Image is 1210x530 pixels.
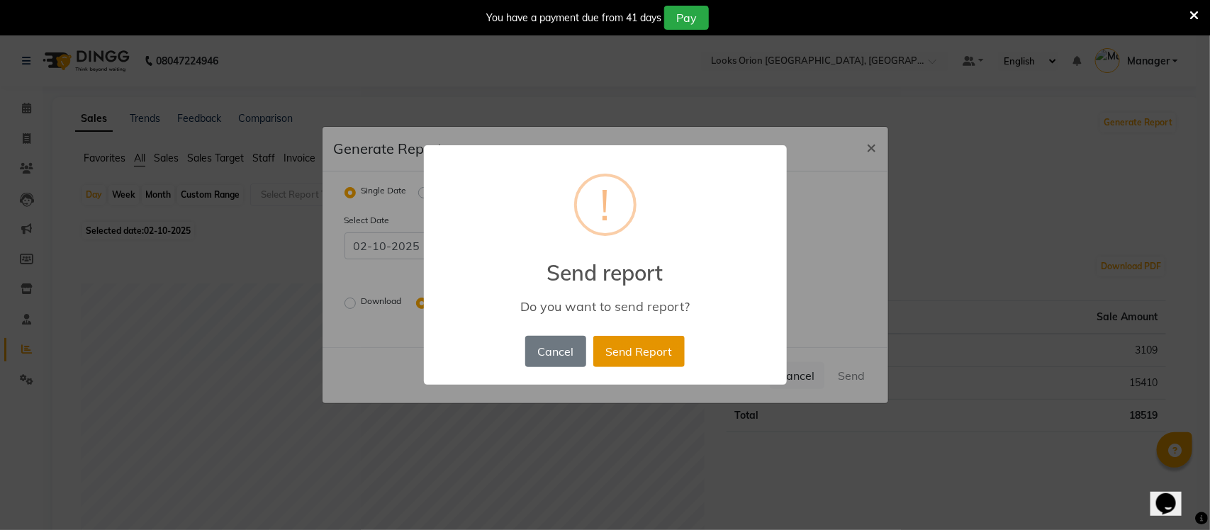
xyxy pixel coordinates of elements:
button: Cancel [525,336,586,367]
h2: Send report [424,243,787,286]
button: Pay [664,6,709,30]
div: Do you want to send report? [444,298,766,315]
button: Send Report [593,336,685,367]
div: ! [600,176,610,233]
div: You have a payment due from 41 days [486,11,661,26]
iframe: chat widget [1150,473,1196,516]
